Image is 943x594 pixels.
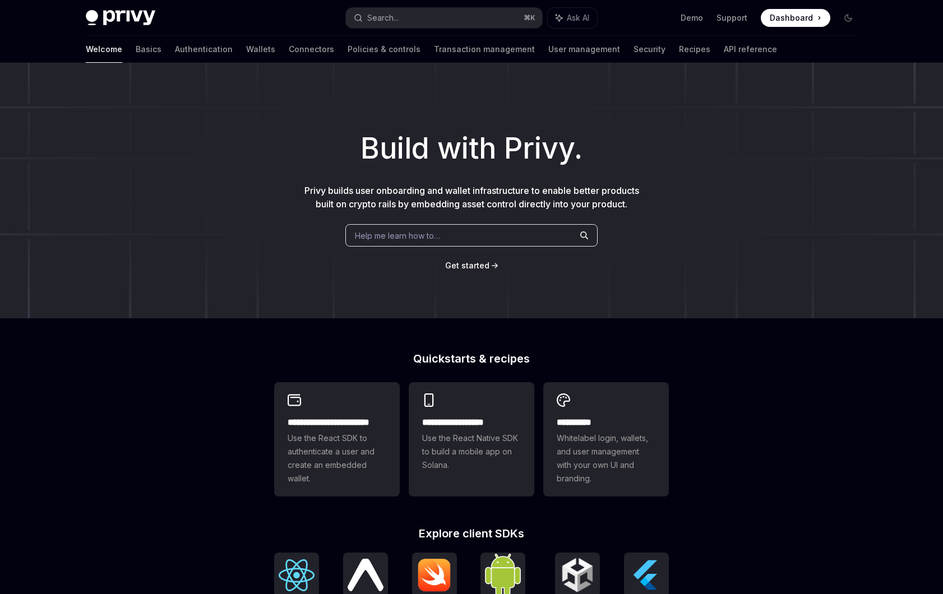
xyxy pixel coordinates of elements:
a: API reference [724,36,777,63]
img: Flutter [628,557,664,593]
span: Ask AI [567,12,589,24]
a: Basics [136,36,161,63]
h2: Quickstarts & recipes [274,353,669,364]
button: Toggle dark mode [839,9,857,27]
a: User management [548,36,620,63]
img: dark logo [86,10,155,26]
a: Wallets [246,36,275,63]
span: Use the React SDK to authenticate a user and create an embedded wallet. [288,431,386,485]
div: Search... [367,11,399,25]
a: Demo [681,12,703,24]
a: Welcome [86,36,122,63]
span: Get started [445,261,489,270]
a: Get started [445,260,489,271]
h1: Build with Privy. [18,127,925,170]
a: Transaction management [434,36,535,63]
a: Policies & controls [348,36,420,63]
a: Authentication [175,36,233,63]
a: Support [717,12,747,24]
span: Privy builds user onboarding and wallet infrastructure to enable better products built on crypto ... [304,185,639,210]
a: Recipes [679,36,710,63]
span: Dashboard [770,12,813,24]
span: ⌘ K [524,13,535,22]
span: Help me learn how to… [355,230,440,242]
span: Use the React Native SDK to build a mobile app on Solana. [422,431,521,472]
img: iOS (Swift) [417,558,452,592]
img: Unity [560,557,595,593]
a: Dashboard [761,9,830,27]
a: **** *****Whitelabel login, wallets, and user management with your own UI and branding. [543,382,669,496]
img: React [279,559,315,591]
span: Whitelabel login, wallets, and user management with your own UI and branding. [557,431,655,485]
button: Search...⌘K [346,8,542,28]
a: Security [634,36,665,63]
a: Connectors [289,36,334,63]
a: **** **** **** ***Use the React Native SDK to build a mobile app on Solana. [409,382,534,496]
h2: Explore client SDKs [274,528,669,539]
img: React Native [348,559,383,591]
button: Ask AI [548,8,597,28]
